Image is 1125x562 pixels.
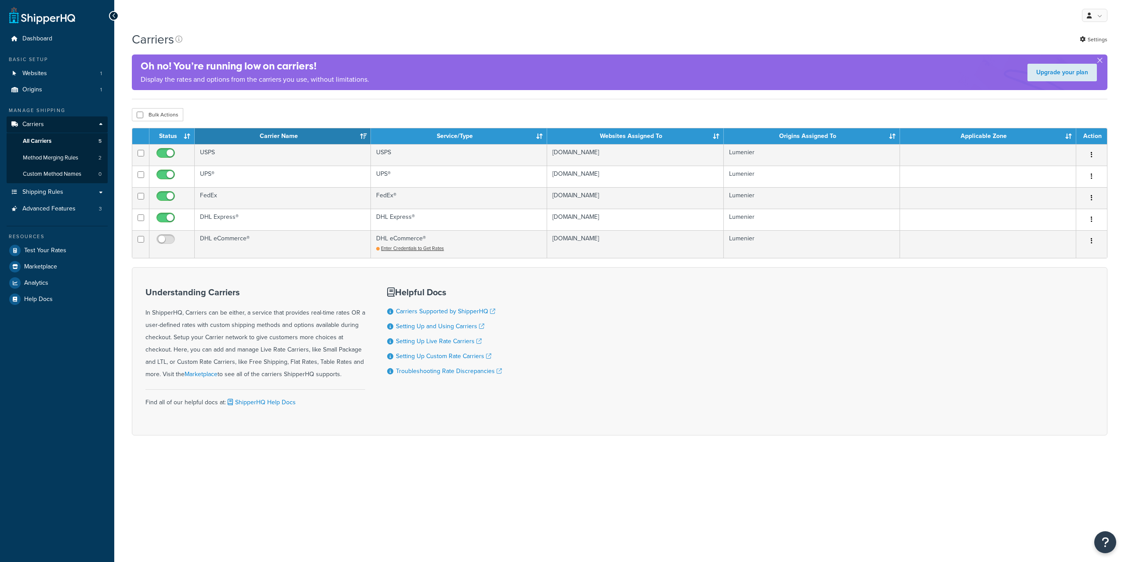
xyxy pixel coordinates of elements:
th: Carrier Name: activate to sort column ascending [195,128,371,144]
h3: Understanding Carriers [145,287,365,297]
a: Origins 1 [7,82,108,98]
span: Enter Credentials to Get Rates [381,245,444,252]
a: ShipperHQ Home [9,7,75,24]
span: Shipping Rules [22,189,63,196]
th: Service/Type: activate to sort column ascending [371,128,547,144]
td: [DOMAIN_NAME] [547,166,723,187]
th: Status: activate to sort column ascending [149,128,195,144]
span: Analytics [24,279,48,287]
li: Custom Method Names [7,166,108,182]
span: Dashboard [22,35,52,43]
td: Lumenier [724,166,900,187]
a: Setting Up Live Rate Carriers [396,337,482,346]
div: Find all of our helpful docs at: [145,389,365,409]
h3: Helpful Docs [387,287,502,297]
td: DHL eCommerce® [195,230,371,258]
th: Origins Assigned To: activate to sort column ascending [724,128,900,144]
li: Carriers [7,116,108,183]
td: DHL eCommerce® [371,230,547,258]
td: [DOMAIN_NAME] [547,209,723,230]
span: 5 [98,138,102,145]
button: Bulk Actions [132,108,183,121]
a: Method Merging Rules 2 [7,150,108,166]
span: All Carriers [23,138,51,145]
li: All Carriers [7,133,108,149]
td: FedEx® [371,187,547,209]
li: Advanced Features [7,201,108,217]
td: Lumenier [724,230,900,258]
span: Websites [22,70,47,77]
td: DHL Express® [195,209,371,230]
a: Analytics [7,275,108,291]
td: [DOMAIN_NAME] [547,144,723,166]
td: UPS® [371,166,547,187]
h4: Oh no! You’re running low on carriers! [141,59,369,73]
h1: Carriers [132,31,174,48]
td: UPS® [195,166,371,187]
span: 3 [99,205,102,213]
div: Resources [7,233,108,240]
span: Marketplace [24,263,57,271]
a: ShipperHQ Help Docs [226,398,296,407]
span: Carriers [22,121,44,128]
th: Websites Assigned To: activate to sort column ascending [547,128,723,144]
a: Setting Up and Using Carriers [396,322,484,331]
a: Help Docs [7,291,108,307]
a: Custom Method Names 0 [7,166,108,182]
td: Lumenier [724,144,900,166]
span: 1 [100,70,102,77]
li: Websites [7,65,108,82]
p: Display the rates and options from the carriers you use, without limitations. [141,73,369,86]
a: Carriers [7,116,108,133]
span: 1 [100,86,102,94]
span: 0 [98,170,102,178]
a: Dashboard [7,31,108,47]
a: Settings [1080,33,1107,46]
span: Help Docs [24,296,53,303]
td: [DOMAIN_NAME] [547,187,723,209]
a: All Carriers 5 [7,133,108,149]
a: Carriers Supported by ShipperHQ [396,307,495,316]
td: Lumenier [724,209,900,230]
button: Open Resource Center [1094,531,1116,553]
li: Method Merging Rules [7,150,108,166]
a: Advanced Features 3 [7,201,108,217]
td: [DOMAIN_NAME] [547,230,723,258]
span: Advanced Features [22,205,76,213]
div: Basic Setup [7,56,108,63]
li: Origins [7,82,108,98]
span: Method Merging Rules [23,154,78,162]
div: In ShipperHQ, Carriers can be either, a service that provides real-time rates OR a user-defined r... [145,287,365,381]
td: Lumenier [724,187,900,209]
span: Test Your Rates [24,247,66,254]
th: Applicable Zone: activate to sort column ascending [900,128,1076,144]
td: FedEx [195,187,371,209]
a: Setting Up Custom Rate Carriers [396,352,491,361]
td: USPS [371,144,547,166]
a: Upgrade your plan [1027,64,1097,81]
a: Shipping Rules [7,184,108,200]
td: DHL Express® [371,209,547,230]
a: Marketplace [185,370,218,379]
span: Origins [22,86,42,94]
a: Websites 1 [7,65,108,82]
span: Custom Method Names [23,170,81,178]
a: Test Your Rates [7,243,108,258]
a: Troubleshooting Rate Discrepancies [396,366,502,376]
a: Marketplace [7,259,108,275]
span: 2 [98,154,102,162]
a: Enter Credentials to Get Rates [376,245,444,252]
td: USPS [195,144,371,166]
div: Manage Shipping [7,107,108,114]
th: Action [1076,128,1107,144]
